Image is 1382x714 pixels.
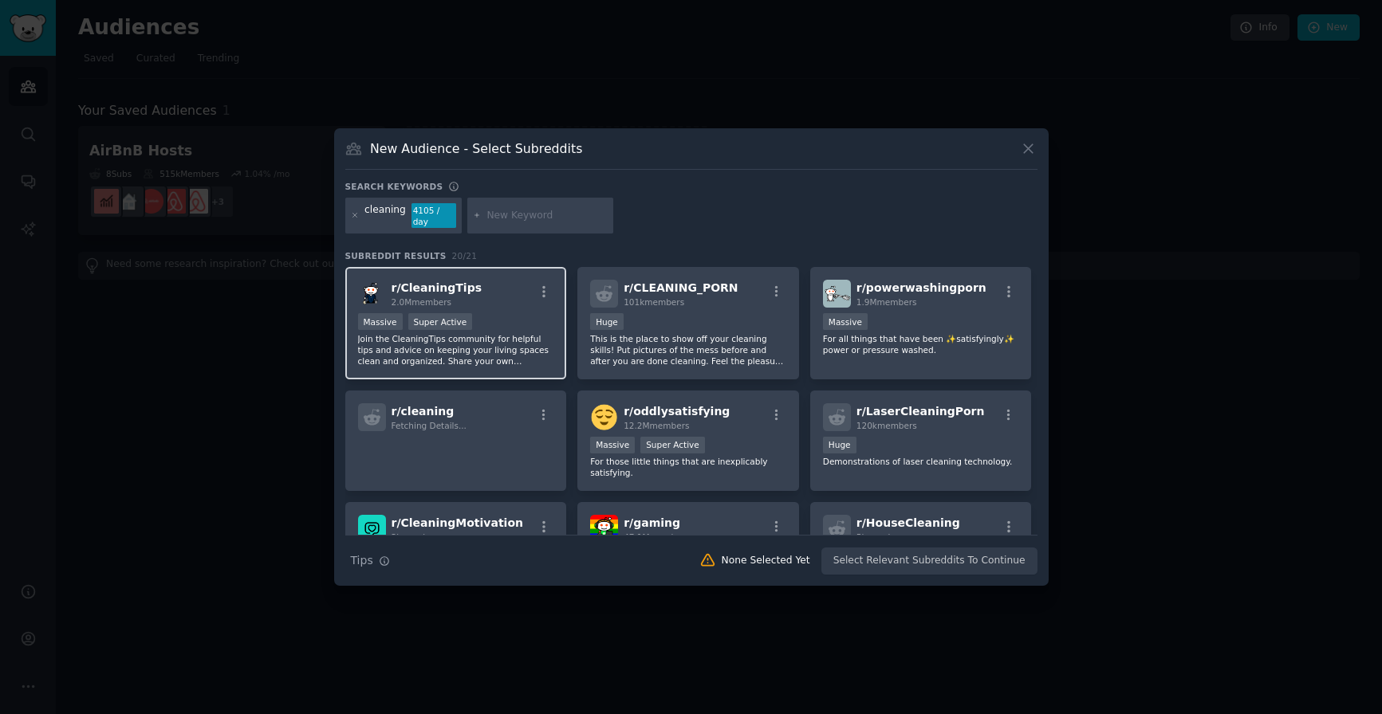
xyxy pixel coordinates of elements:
[351,552,373,569] span: Tips
[624,281,738,294] span: r/ CLEANING_PORN
[358,515,386,543] img: CleaningMotivation
[823,333,1019,355] p: For all things that have been ✨satisfyingly✨ power or pressure washed.
[486,209,608,223] input: New Keyword
[392,281,482,294] span: r/ CleaningTips
[856,405,985,418] span: r/ LaserCleaningPorn
[856,516,960,529] span: r/ HouseCleaning
[856,532,907,542] span: 5k members
[392,405,455,418] span: r/ cleaning
[358,280,386,308] img: CleaningTips
[370,140,582,157] h3: New Audience - Select Subreddits
[364,203,406,229] div: cleaning
[392,532,442,542] span: 3k members
[856,281,986,294] span: r/ powerwashingporn
[823,437,856,453] div: Huge
[856,421,917,430] span: 120k members
[392,421,467,430] span: Fetching Details...
[590,437,635,453] div: Massive
[590,313,624,330] div: Huge
[345,181,443,192] h3: Search keywords
[358,313,403,330] div: Massive
[358,333,554,367] p: Join the CleaningTips community for helpful tips and advice on keeping your living spaces clean a...
[856,297,917,307] span: 1.9M members
[590,333,786,367] p: This is the place to show off your cleaning skills! Put pictures of the mess before and after you...
[624,516,680,529] span: r/ gaming
[411,203,456,229] div: 4105 / day
[624,532,689,542] span: 47.1M members
[823,456,1019,467] p: Demonstrations of laser cleaning technology.
[452,251,478,261] span: 20 / 21
[624,421,689,430] span: 12.2M members
[408,313,473,330] div: Super Active
[640,437,705,453] div: Super Active
[823,280,851,308] img: powerwashingporn
[624,405,730,418] span: r/ oddlysatisfying
[722,554,810,568] div: None Selected Yet
[392,297,452,307] span: 2.0M members
[590,515,618,543] img: gaming
[392,516,524,529] span: r/ CleaningMotivation
[345,250,447,261] span: Subreddit Results
[590,403,618,431] img: oddlysatisfying
[624,297,684,307] span: 101k members
[345,547,396,575] button: Tips
[823,313,868,330] div: Massive
[590,456,786,478] p: For those little things that are inexplicably satisfying.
